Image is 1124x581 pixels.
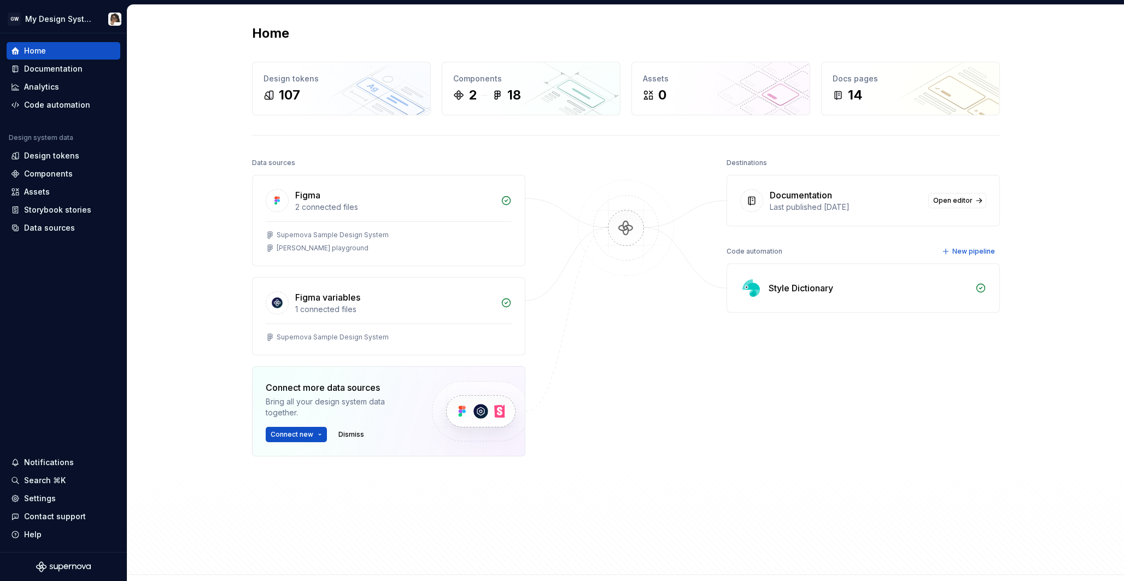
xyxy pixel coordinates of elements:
[770,189,832,202] div: Documentation
[770,202,922,213] div: Last published [DATE]
[277,231,389,239] div: Supernova Sample Design System
[769,281,833,295] div: Style Dictionary
[7,183,120,201] a: Assets
[295,291,360,304] div: Figma variables
[848,86,863,104] div: 14
[727,244,782,259] div: Code automation
[453,73,609,84] div: Components
[338,430,364,439] span: Dismiss
[7,60,120,78] a: Documentation
[295,304,494,315] div: 1 connected files
[643,73,799,84] div: Assets
[279,86,300,104] div: 107
[333,427,369,442] button: Dismiss
[252,155,295,171] div: Data sources
[252,25,289,42] h2: Home
[24,204,91,215] div: Storybook stories
[295,189,320,202] div: Figma
[24,45,46,56] div: Home
[658,86,666,104] div: 0
[24,186,50,197] div: Assets
[24,99,90,110] div: Code automation
[295,202,494,213] div: 2 connected files
[9,133,73,142] div: Design system data
[8,13,21,26] div: GW
[271,430,313,439] span: Connect new
[442,62,620,115] a: Components218
[7,42,120,60] a: Home
[821,62,1000,115] a: Docs pages14
[7,201,120,219] a: Storybook stories
[631,62,810,115] a: Assets0
[7,526,120,543] button: Help
[252,175,525,266] a: Figma2 connected filesSupernova Sample Design System[PERSON_NAME] playground
[24,150,79,161] div: Design tokens
[469,86,477,104] div: 2
[24,81,59,92] div: Analytics
[928,193,986,208] a: Open editor
[7,454,120,471] button: Notifications
[7,472,120,489] button: Search ⌘K
[24,168,73,179] div: Components
[266,427,327,442] button: Connect new
[36,561,91,572] svg: Supernova Logo
[7,78,120,96] a: Analytics
[252,277,525,355] a: Figma variables1 connected filesSupernova Sample Design System
[266,396,413,418] div: Bring all your design system data together.
[7,165,120,183] a: Components
[507,86,521,104] div: 18
[266,381,413,394] div: Connect more data sources
[24,529,42,540] div: Help
[24,475,66,486] div: Search ⌘K
[277,333,389,342] div: Supernova Sample Design System
[7,147,120,165] a: Design tokens
[277,244,368,253] div: [PERSON_NAME] playground
[833,73,988,84] div: Docs pages
[24,222,75,233] div: Data sources
[24,457,74,468] div: Notifications
[252,62,431,115] a: Design tokens107
[24,511,86,522] div: Contact support
[952,247,995,256] span: New pipeline
[2,7,125,31] button: GWMy Design SystemJessica
[264,73,419,84] div: Design tokens
[7,219,120,237] a: Data sources
[24,493,56,504] div: Settings
[939,244,1000,259] button: New pipeline
[727,155,767,171] div: Destinations
[7,490,120,507] a: Settings
[25,14,95,25] div: My Design System
[7,508,120,525] button: Contact support
[108,13,121,26] img: Jessica
[24,63,83,74] div: Documentation
[933,196,973,205] span: Open editor
[7,96,120,114] a: Code automation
